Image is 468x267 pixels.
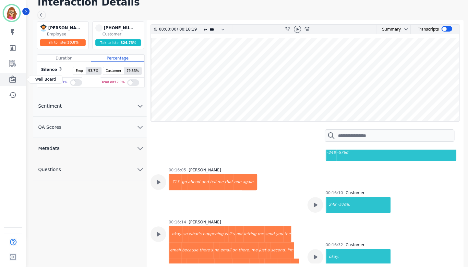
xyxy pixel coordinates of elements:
[40,39,86,46] div: Talk to listen
[101,78,125,87] div: Dead air 72.9 %
[33,103,67,109] span: Sentiment
[73,67,85,74] span: Emp
[336,145,457,161] div: -5766.
[209,174,217,190] div: tell
[33,159,147,180] button: Questions chevron down
[326,242,343,247] div: 00:16:32
[169,167,186,173] div: 00:16:05
[181,242,199,259] div: because
[337,197,390,213] div: -5766.
[121,41,137,45] span: 324.73 %
[346,242,365,247] div: Customer
[270,242,287,259] div: second.
[401,27,409,32] button: chevron down
[33,138,147,159] button: Metadata chevron down
[264,226,275,242] div: send
[377,25,401,34] div: Summary
[235,226,243,242] div: not
[189,167,221,173] div: [PERSON_NAME]
[33,166,66,173] span: Questions
[40,67,62,75] div: Silence
[326,145,336,161] div: -248
[33,96,147,117] button: Sentiment chevron down
[159,25,177,34] div: 00:00:00
[159,25,198,34] div: /
[418,25,439,34] div: Transcripts
[181,174,187,190] div: go
[346,190,365,195] div: Customer
[136,144,144,152] svg: chevron down
[283,226,291,242] div: the
[243,226,257,242] div: letting
[169,242,181,259] div: email
[169,220,186,225] div: 00:16:14
[202,226,224,242] div: happening
[217,174,224,190] div: me
[228,226,235,242] div: it's
[403,27,409,32] svg: chevron down
[275,226,283,242] div: you
[47,32,87,37] div: Employee
[189,220,221,225] div: [PERSON_NAME]
[136,102,144,110] svg: chevron down
[95,24,102,32] span: -
[37,55,91,62] div: Duration
[33,124,67,130] span: QA Scores
[136,166,144,173] svg: chevron down
[287,242,294,259] div: i'm
[326,190,343,195] div: 00:16:10
[188,226,202,242] div: what's
[33,117,147,138] button: QA Scores chevron down
[86,67,101,74] span: 93.7 %
[224,226,229,242] div: is
[326,197,337,213] div: 248
[95,39,141,46] div: Talk to listen
[48,24,81,32] div: [PERSON_NAME]
[91,55,144,62] div: Percentage
[201,174,210,190] div: and
[4,5,19,21] img: Bordered avatar
[169,226,183,242] div: okay.
[67,41,79,44] span: 30.8 %
[178,25,196,34] div: 00:18:19
[242,174,257,190] div: again.
[326,249,390,265] div: okay.
[232,242,238,259] div: on
[102,32,142,37] div: Customer
[213,242,220,259] div: no
[124,67,141,74] span: 79.53 %
[136,123,144,131] svg: chevron down
[251,242,258,259] div: me
[103,67,124,74] span: Customer
[224,174,233,190] div: that
[169,174,181,190] div: 713.
[238,242,251,259] div: there.
[33,145,65,152] span: Metadata
[187,174,200,190] div: ahead
[267,242,270,259] div: a
[258,242,267,259] div: just
[234,174,242,190] div: one
[220,242,232,259] div: email
[104,24,136,32] div: [PHONE_NUMBER]
[257,226,264,242] div: me
[182,226,188,242] div: so
[199,242,213,259] div: there's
